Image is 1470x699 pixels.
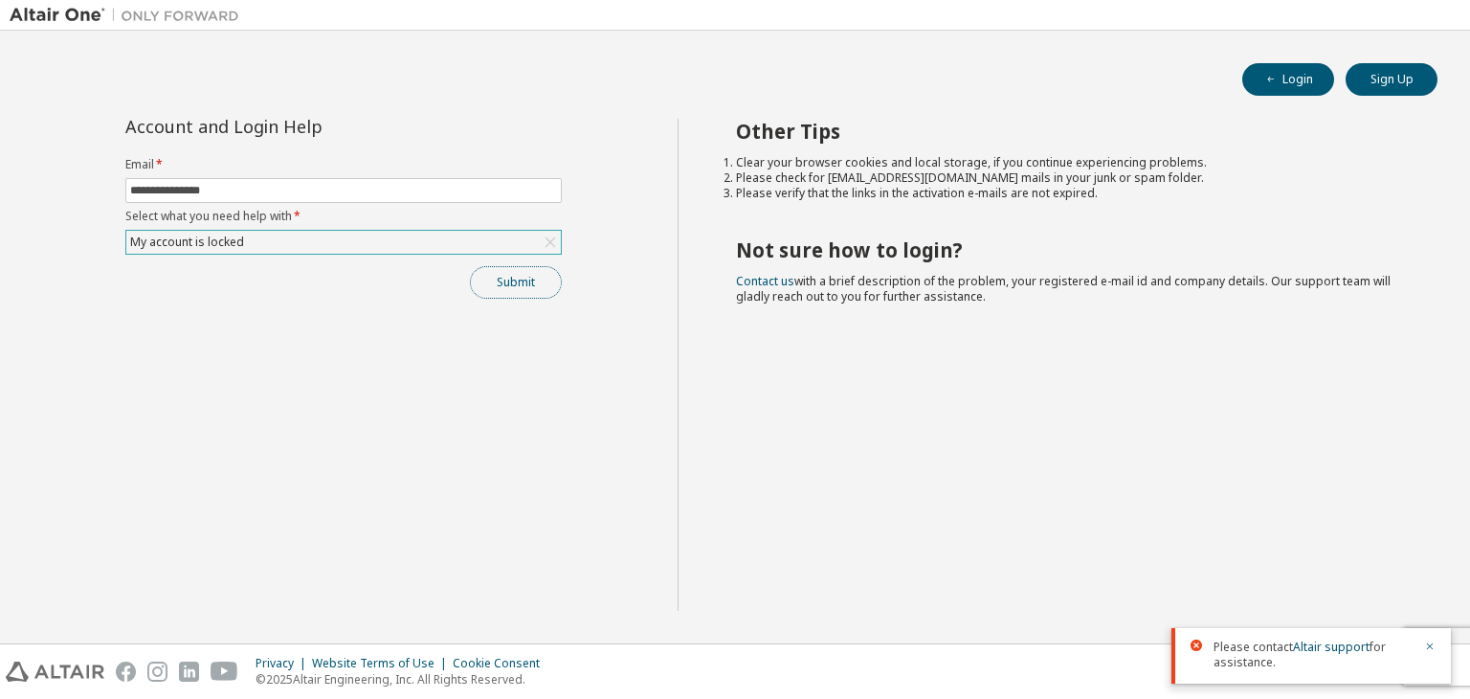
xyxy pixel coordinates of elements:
div: Cookie Consent [453,656,551,671]
a: Altair support [1293,639,1370,655]
button: Sign Up [1346,63,1437,96]
h2: Not sure how to login? [736,237,1404,262]
h2: Other Tips [736,119,1404,144]
img: instagram.svg [147,662,167,682]
img: linkedin.svg [179,662,199,682]
button: Login [1242,63,1334,96]
button: Submit [470,266,562,299]
p: © 2025 Altair Engineering, Inc. All Rights Reserved. [256,671,551,688]
span: with a brief description of the problem, your registered e-mail id and company details. Our suppo... [736,273,1391,304]
li: Clear your browser cookies and local storage, if you continue experiencing problems. [736,155,1404,170]
label: Select what you need help with [125,209,562,224]
img: facebook.svg [116,662,136,682]
a: Contact us [736,273,794,289]
img: Altair One [10,6,249,25]
img: youtube.svg [211,662,238,682]
li: Please check for [EMAIL_ADDRESS][DOMAIN_NAME] mails in your junk or spam folder. [736,170,1404,186]
div: Privacy [256,656,312,671]
span: Please contact for assistance. [1214,640,1413,670]
div: My account is locked [127,232,247,253]
img: altair_logo.svg [6,662,104,682]
li: Please verify that the links in the activation e-mails are not expired. [736,186,1404,201]
label: Email [125,157,562,172]
div: My account is locked [126,231,561,254]
div: Account and Login Help [125,119,475,134]
div: Website Terms of Use [312,656,453,671]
